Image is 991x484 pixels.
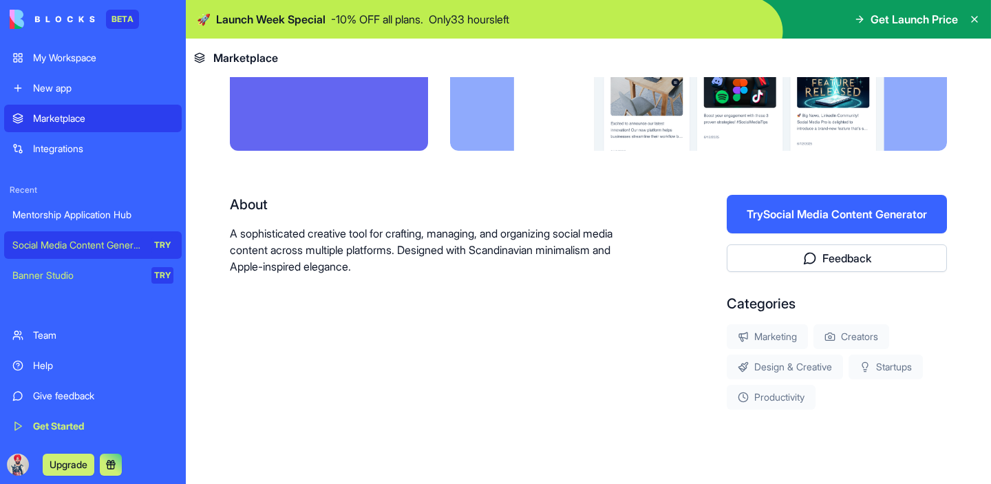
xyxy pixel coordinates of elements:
div: TRY [151,267,173,284]
a: Team [4,322,182,349]
a: Give feedback [4,382,182,410]
button: TrySocial Media Content Generator [727,195,947,233]
a: Social Media Content GeneratorTRY [4,231,182,259]
span: Recent [4,185,182,196]
span: Launch Week Special [216,11,326,28]
a: Marketplace [4,105,182,132]
div: Team [33,328,173,342]
a: Upgrade [43,457,94,471]
div: Help [33,359,173,372]
div: Productivity [727,385,816,410]
div: New app [33,81,173,95]
a: Mentorship Application Hub [4,201,182,229]
div: BETA [106,10,139,29]
p: - 10 % OFF all plans. [331,11,423,28]
div: Creators [813,324,889,349]
span: Marketplace [213,50,278,66]
a: My Workspace [4,44,182,72]
a: Help [4,352,182,379]
span: 🚀 [197,11,211,28]
button: Upgrade [43,454,94,476]
div: Integrations [33,142,173,156]
div: Get Started [33,419,173,433]
div: Give feedback [33,389,173,403]
p: Only 33 hours left [429,11,509,28]
div: About [230,195,639,214]
a: Get Started [4,412,182,440]
div: My Workspace [33,51,173,65]
div: Marketplace [33,112,173,125]
a: Integrations [4,135,182,162]
div: Startups [849,355,923,379]
a: New app [4,74,182,102]
span: Get Launch Price [871,11,958,28]
div: TRY [151,237,173,253]
img: logo [10,10,95,29]
button: Feedback [727,244,947,272]
a: BETA [10,10,139,29]
div: Categories [727,294,947,313]
a: Banner StudioTRY [4,262,182,289]
div: Marketing [727,324,808,349]
div: Banner Studio [12,269,142,282]
div: Design & Creative [727,355,843,379]
p: A sophisticated creative tool for crafting, managing, and organizing social media content across ... [230,225,639,275]
div: Mentorship Application Hub [12,208,173,222]
div: Social Media Content Generator [12,238,142,252]
img: ACg8ocKqObnYYKsy7QcZniYC7JUT7q8uPq4hPi7ZZNTL9I16fXTz-Q7i=s96-c [7,454,29,476]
